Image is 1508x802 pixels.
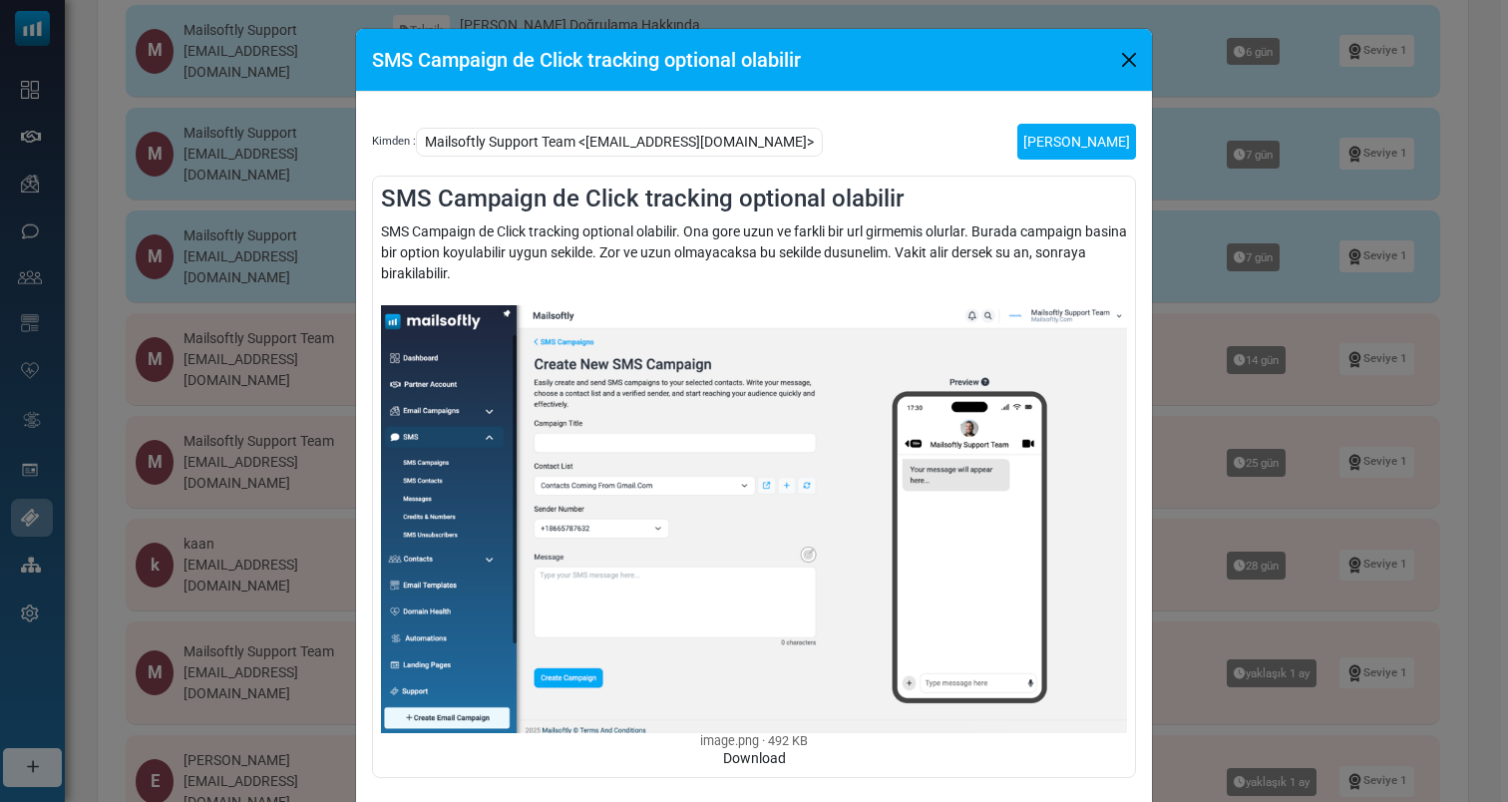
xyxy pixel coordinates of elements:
[381,305,1127,733] img: image.png
[700,733,759,748] span: image.png
[1017,124,1136,160] a: [PERSON_NAME]
[762,733,808,748] span: 492 KB
[381,221,1127,769] div: SMS Campaign de Click tracking optional olabilir. Ona gore uzun ve farkli bir url girmemis olurla...
[723,750,786,766] a: Download
[1114,45,1144,75] button: Close
[372,134,416,151] span: Kimden :
[381,185,1127,213] h4: SMS Campaign de Click tracking optional olabilir
[372,45,801,75] h5: SMS Campaign de Click tracking optional olabilir
[416,128,823,157] span: Mailsoftly Support Team <[EMAIL_ADDRESS][DOMAIN_NAME]>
